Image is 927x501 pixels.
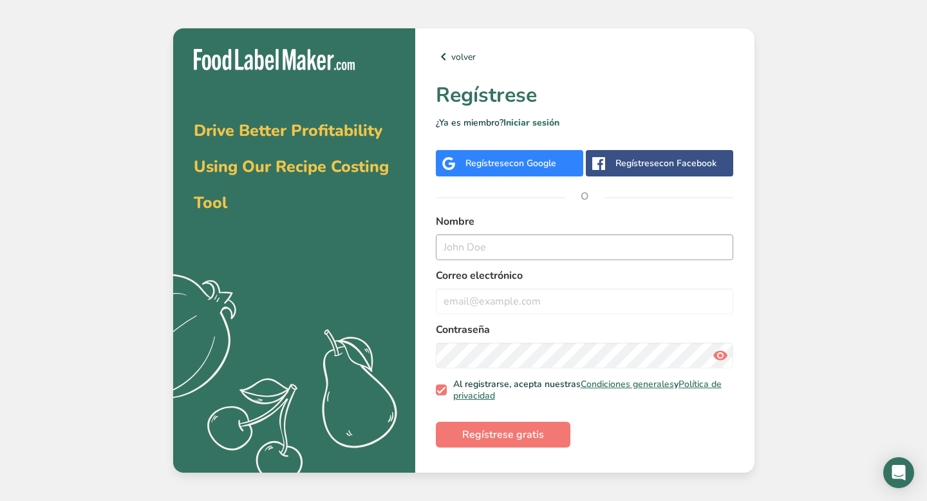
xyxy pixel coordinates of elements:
[436,214,734,229] label: Nombre
[503,117,559,129] a: Iniciar sesión
[565,177,604,216] span: O
[659,157,716,169] span: con Facebook
[883,457,914,488] div: Open Intercom Messenger
[194,120,389,214] span: Drive Better Profitability Using Our Recipe Costing Tool
[436,116,734,129] p: ¿Ya es miembro?
[615,156,716,170] div: Regístrese
[436,322,734,337] label: Contraseña
[436,268,734,283] label: Correo electrónico
[453,378,722,402] a: Política de privacidad
[436,288,734,314] input: email@example.com
[465,156,556,170] div: Regístrese
[436,422,570,448] button: Regístrese gratis
[509,157,556,169] span: con Google
[436,80,734,111] h1: Regístrese
[436,49,734,64] a: volver
[194,49,355,70] img: Food Label Maker
[447,379,729,401] span: Al registrarse, acepta nuestras y
[436,234,734,260] input: John Doe
[462,427,544,442] span: Regístrese gratis
[581,378,674,390] a: Condiciones generales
